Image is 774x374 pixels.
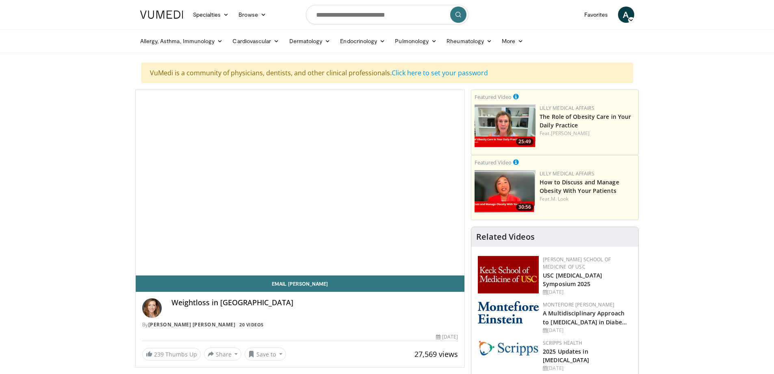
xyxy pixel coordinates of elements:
a: Email [PERSON_NAME] [136,276,465,292]
div: By [142,321,458,328]
img: b0142b4c-93a1-4b58-8f91-5265c282693c.png.150x105_q85_autocrop_double_scale_upscale_version-0.2.png [478,301,539,324]
button: Share [204,348,242,361]
a: 2025 Updates in [MEDICAL_DATA] [543,348,589,364]
img: c98a6a29-1ea0-4bd5-8cf5-4d1e188984a7.png.150x105_q85_crop-smart_upscale.png [475,170,536,213]
a: A [618,7,634,23]
a: [PERSON_NAME] School of Medicine of USC [543,256,611,270]
div: [DATE] [543,327,632,334]
a: The Role of Obesity Care in Your Daily Practice [540,113,631,129]
a: Rheumatology [442,33,497,49]
a: 25:49 [475,105,536,147]
a: Dermatology [284,33,336,49]
a: Favorites [579,7,613,23]
img: Avatar [142,298,162,318]
a: Scripps Health [543,339,582,346]
h4: Related Videos [476,232,535,242]
video-js: Video Player [136,90,465,276]
a: Specialties [188,7,234,23]
span: 30:56 [516,203,533,211]
img: e1208b6b-349f-4914-9dd7-f97803bdbf1d.png.150x105_q85_crop-smart_upscale.png [475,105,536,147]
a: USC [MEDICAL_DATA] Symposium 2025 [543,271,602,288]
a: [PERSON_NAME] [551,130,590,137]
a: Cardiovascular [228,33,284,49]
img: c9f2b0b7-b02a-4276-a72a-b0cbb4230bc1.jpg.150x105_q85_autocrop_double_scale_upscale_version-0.2.jpg [478,339,539,356]
a: Endocrinology [335,33,390,49]
div: Feat. [540,130,635,137]
img: VuMedi Logo [140,11,183,19]
button: Save to [245,348,286,361]
div: [DATE] [543,365,632,372]
div: [DATE] [436,333,458,341]
span: 27,569 views [414,349,458,359]
a: 20 Videos [237,322,267,328]
a: Lilly Medical Affairs [540,170,594,177]
div: Feat. [540,195,635,203]
a: Allergy, Asthma, Immunology [135,33,228,49]
a: 239 Thumbs Up [142,348,201,361]
a: 30:56 [475,170,536,213]
h4: Weightloss in [GEOGRAPHIC_DATA] [171,298,458,307]
a: Browse [234,7,271,23]
a: Montefiore [PERSON_NAME] [543,301,614,308]
a: Click here to set your password [392,68,488,77]
small: Featured Video [475,93,512,101]
span: 25:49 [516,138,533,145]
img: 7b941f1f-d101-407a-8bfa-07bd47db01ba.png.150x105_q85_autocrop_double_scale_upscale_version-0.2.jpg [478,256,539,293]
a: Pulmonology [390,33,442,49]
div: VuMedi is a community of physicians, dentists, and other clinical professionals. [141,63,633,83]
a: M. Look [551,195,569,202]
span: 239 [154,350,164,358]
a: Lilly Medical Affairs [540,105,594,112]
a: [PERSON_NAME] [PERSON_NAME] [148,321,236,328]
div: [DATE] [543,289,632,296]
a: A Multidisciplinary Approach to [MEDICAL_DATA] in Diabe… [543,309,627,326]
small: Featured Video [475,159,512,166]
input: Search topics, interventions [306,5,468,24]
a: More [497,33,528,49]
a: How to Discuss and Manage Obesity With Your Patients [540,178,619,195]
